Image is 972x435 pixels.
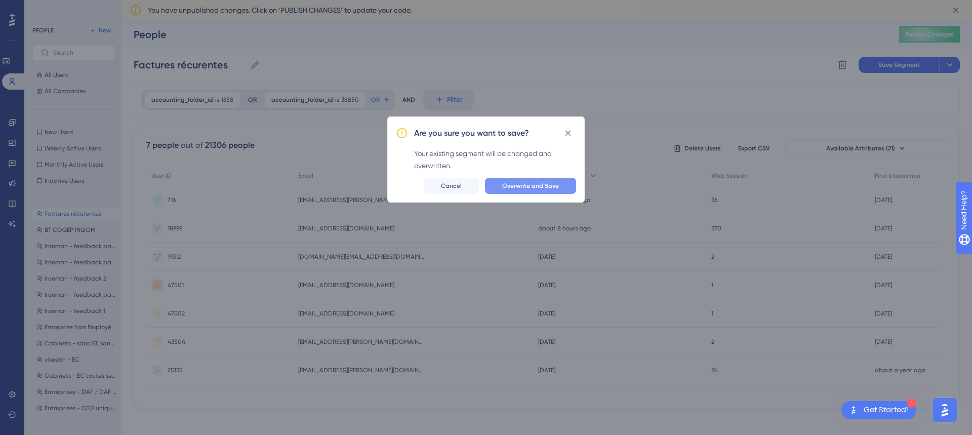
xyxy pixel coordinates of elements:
span: Overwrite and Save [502,182,559,190]
img: launcher-image-alternative-text [847,404,860,416]
iframe: UserGuiding AI Assistant Launcher [929,395,960,425]
h2: Are you sure you want to save? [414,127,529,139]
span: Need Help? [24,3,63,15]
div: Your existing segment will be changed and overwritten. [414,147,576,172]
div: Get Started! [864,405,908,416]
div: Open Get Started! checklist, remaining modules: 1 [841,401,916,419]
span: Cancel [441,182,462,190]
div: 1 [907,399,916,408]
